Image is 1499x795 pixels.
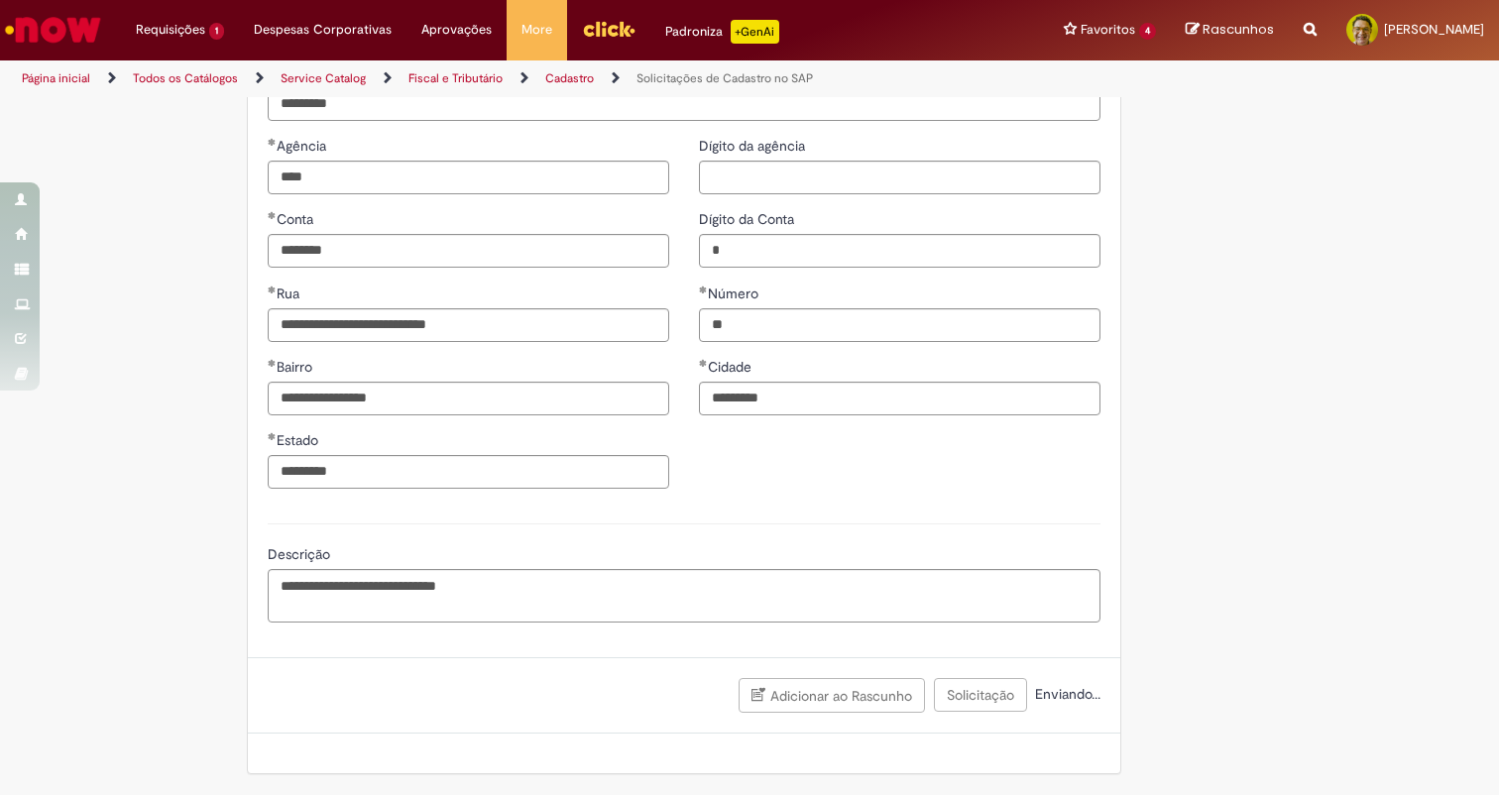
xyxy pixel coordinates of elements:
[268,569,1100,623] textarea: Descrição
[268,211,277,219] span: Obrigatório Preenchido
[268,234,669,268] input: Conta
[281,70,366,86] a: Service Catalog
[665,20,779,44] div: Padroniza
[699,137,809,155] span: Dígito da agência
[22,70,90,86] a: Página inicial
[209,23,224,40] span: 1
[408,70,503,86] a: Fiscal e Tributário
[268,545,334,563] span: Descrição
[277,431,322,449] span: Estado
[268,432,277,440] span: Obrigatório Preenchido
[699,382,1100,415] input: Cidade
[268,382,669,415] input: Bairro
[521,20,552,40] span: More
[268,455,669,489] input: Estado
[268,308,669,342] input: Rua
[268,161,669,194] input: Agência
[277,210,317,228] span: Conta
[699,234,1100,268] input: Dígito da Conta
[699,285,708,293] span: Obrigatório Preenchido
[636,70,813,86] a: Solicitações de Cadastro no SAP
[268,359,277,367] span: Obrigatório Preenchido
[699,308,1100,342] input: Número
[15,60,984,97] ul: Trilhas de página
[136,20,205,40] span: Requisições
[268,87,1100,121] input: Nome do Banco
[277,358,316,376] span: Bairro
[708,284,762,302] span: Número
[421,20,492,40] span: Aprovações
[268,138,277,146] span: Obrigatório Preenchido
[1139,23,1156,40] span: 4
[1203,20,1274,39] span: Rascunhos
[699,161,1100,194] input: Dígito da agência
[1186,21,1274,40] a: Rascunhos
[731,20,779,44] p: +GenAi
[133,70,238,86] a: Todos os Catálogos
[582,14,635,44] img: click_logo_yellow_360x200.png
[254,20,392,40] span: Despesas Corporativas
[277,284,303,302] span: Rua
[2,10,104,50] img: ServiceNow
[699,359,708,367] span: Obrigatório Preenchido
[277,137,330,155] span: Agência
[1384,21,1484,38] span: [PERSON_NAME]
[545,70,594,86] a: Cadastro
[268,285,277,293] span: Obrigatório Preenchido
[1031,685,1100,703] span: Enviando...
[1081,20,1135,40] span: Favoritos
[699,210,798,228] span: Dígito da Conta
[708,358,755,376] span: Cidade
